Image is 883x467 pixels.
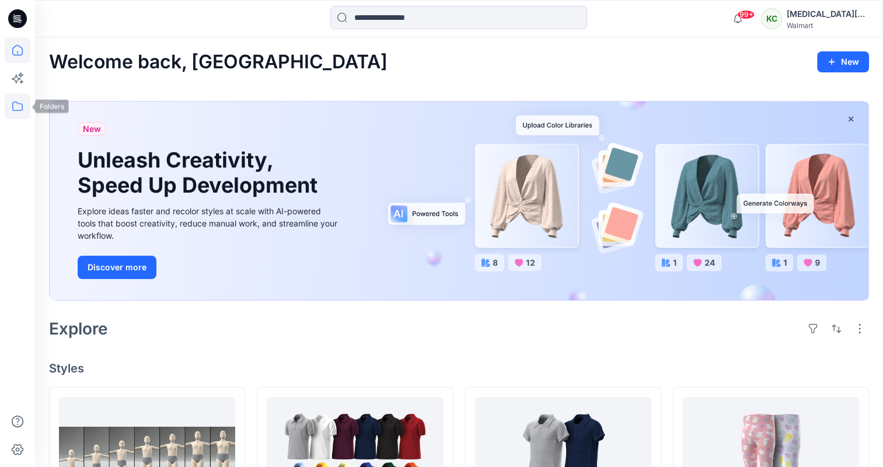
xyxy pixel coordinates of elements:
[49,319,108,338] h2: Explore
[787,21,868,30] div: Walmart
[49,361,869,375] h4: Styles
[817,51,869,72] button: New
[761,8,782,29] div: KC
[787,7,868,21] div: [MEDICAL_DATA][PERSON_NAME]
[78,256,340,279] a: Discover more
[49,51,388,73] h2: Welcome back, [GEOGRAPHIC_DATA]
[83,122,101,136] span: New
[78,148,323,198] h1: Unleash Creativity, Speed Up Development
[78,256,156,279] button: Discover more
[78,205,340,242] div: Explore ideas faster and recolor styles at scale with AI-powered tools that boost creativity, red...
[737,10,755,19] span: 99+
